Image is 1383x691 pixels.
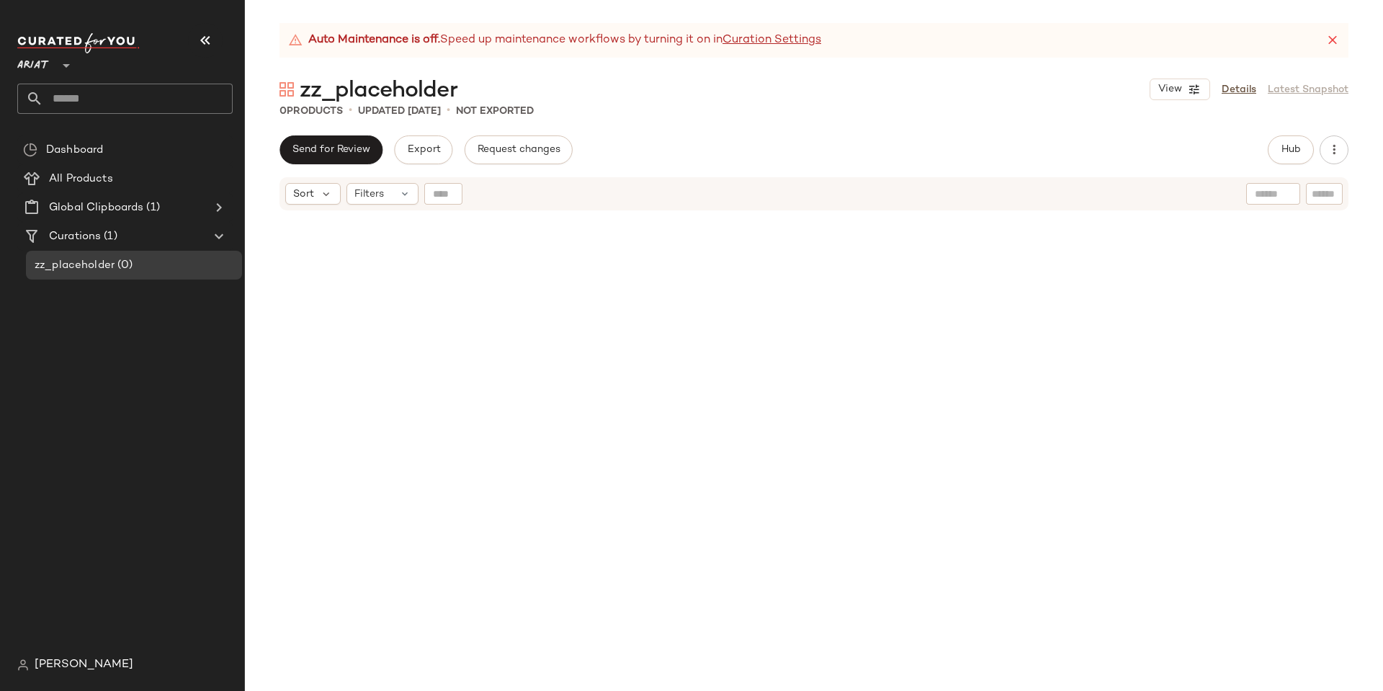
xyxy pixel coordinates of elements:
[1268,135,1314,164] button: Hub
[49,200,143,216] span: Global Clipboards
[23,143,37,157] img: svg%3e
[394,135,452,164] button: Export
[465,135,573,164] button: Request changes
[358,104,441,119] p: updated [DATE]
[300,76,457,105] span: zz_placeholder
[308,32,440,49] strong: Auto Maintenance is off.
[406,144,440,156] span: Export
[115,257,133,274] span: (0)
[49,171,113,187] span: All Products
[17,33,140,53] img: cfy_white_logo.C9jOOHJF.svg
[292,144,370,156] span: Send for Review
[1281,144,1301,156] span: Hub
[293,187,314,202] span: Sort
[101,228,117,245] span: (1)
[279,104,343,119] div: Products
[1150,79,1210,100] button: View
[349,102,352,120] span: •
[279,106,287,117] span: 0
[17,49,49,75] span: Ariat
[46,142,103,159] span: Dashboard
[1158,84,1182,95] span: View
[447,102,450,120] span: •
[35,656,133,674] span: [PERSON_NAME]
[35,257,115,274] span: zz_placeholder
[279,82,294,97] img: svg%3e
[279,135,382,164] button: Send for Review
[354,187,384,202] span: Filters
[456,104,534,119] p: Not Exported
[1222,82,1256,97] a: Details
[288,32,821,49] div: Speed up maintenance workflows by turning it on in
[722,32,821,49] a: Curation Settings
[49,228,101,245] span: Curations
[17,659,29,671] img: svg%3e
[477,144,560,156] span: Request changes
[143,200,159,216] span: (1)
